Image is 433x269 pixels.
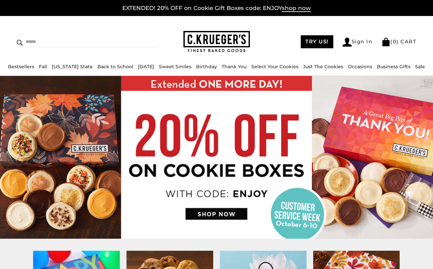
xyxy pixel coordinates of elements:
[122,5,311,12] a: EXTENDED! 20% OFF on Cookie Gift Boxes code: ENJOYshop now
[8,64,34,70] a: Bestsellers
[222,64,247,70] a: Thank You
[415,64,425,70] a: Sale
[343,38,373,47] a: Sign In
[393,38,397,45] span: 0
[377,64,410,70] a: Business Gifts
[196,64,217,70] a: Birthday
[138,64,154,70] a: [DATE]
[282,5,311,12] span: shop now
[348,64,372,70] a: Occasions
[97,64,133,70] a: Back to School
[381,38,390,46] img: Bag
[17,40,23,46] img: Search
[343,38,352,47] img: Account
[17,37,109,47] input: Search
[39,64,47,70] a: Fall
[251,64,298,70] a: Select Your Cookies
[159,64,191,70] a: Sweet Smiles
[381,38,416,45] a: (0) CART
[303,64,343,70] a: Just The Cookies
[301,35,333,48] a: TRY US!
[183,31,250,53] img: C.KRUEGER'S
[52,64,93,70] a: [US_STATE] State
